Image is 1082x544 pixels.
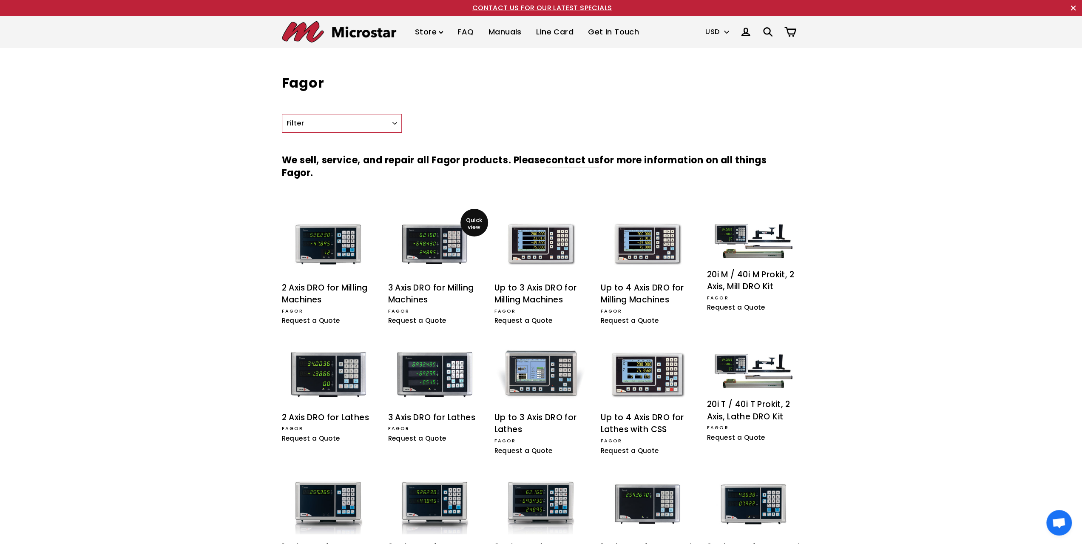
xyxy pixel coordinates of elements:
span: Request a Quote [707,433,765,442]
a: Up to 4 Axis DRO for Milling Machines Up to 4 Axis DRO for Milling Machines Fagor Request a Quote [601,215,694,328]
a: 20i M / 40i M Prokit, 2 Axis, Mill DRO Kit 20i M / 40i M Prokit, 2 Axis, Mill DRO Kit Fagor Reque... [707,215,801,315]
div: Fagor [388,425,482,433]
a: Up to 3 Axis DRO for Milling Machines Up to 3 Axis DRO for Milling Machines Fagor Request a Quote [494,215,588,328]
h3: We sell, service, and repair all Fagor products. Please for more information on all things Fagor. [282,141,801,193]
a: contact us [545,154,600,168]
div: Fagor [494,308,588,315]
a: 3 Axis DRO for Milling Machines 3 Axis DRO for Milling Machines Fagor Request a Quote [388,215,482,328]
div: Fagor [388,308,482,315]
img: Up to 4 Axis DRO for Milling Machines [603,215,692,274]
div: Up to 3 Axis DRO for Milling Machines [494,282,588,306]
img: 2 Axis DRO for Milling Machines [284,215,373,274]
div: 20i T / 40i T Prokit, 2 Axis, Lathe DRO Kit [707,399,801,423]
img: 1 Axis DRO for EDM [284,475,373,534]
span: Request a Quote [494,316,553,325]
div: Fagor [282,308,375,315]
a: 2 Axis DRO for Milling Machines 2 Axis DRO for Milling Machines Fagor Request a Quote [282,215,375,328]
div: Up to 4 Axis DRO for Lathes with CSS [601,412,694,436]
span: Request a Quote [601,446,659,455]
div: Fagor [707,294,801,302]
div: Fagor [282,425,375,433]
div: Fagor [494,437,588,445]
div: Fagor [707,424,801,432]
img: 20i T / 40i T Prokit, 2 Axis, Lathe DRO Kit [709,345,798,392]
a: Line Card [530,20,580,45]
span: Request a Quote [388,316,446,325]
img: 2 Axis DRO for General Purpose Applications [709,475,798,534]
div: Fagor [601,308,694,315]
span: Quick view [460,217,488,231]
a: CONTACT US FOR OUR LATEST SPECIALS [472,3,612,13]
a: Store [409,20,449,45]
img: 3 Axis DRO for EDM [497,475,585,534]
a: FAQ [451,20,480,45]
div: Fagor [601,437,694,445]
img: Microstar Electronics [282,21,396,43]
a: Up to 3 Axis DRO for Lathes Up to 3 Axis DRO for Lathes Fagor Request a Quote [494,345,588,458]
div: 3 Axis DRO for Lathes [388,412,482,424]
a: 2 Axis DRO for Lathes 2 Axis DRO for Lathes Fagor Request a Quote [282,345,375,446]
div: Up to 4 Axis DRO for Milling Machines [601,282,694,306]
img: Up to 3 Axis DRO for Milling Machines [497,215,585,274]
ul: Primary [409,20,645,45]
a: 3 Axis DRO for Lathes 3 Axis DRO for Lathes Fagor Request a Quote [388,345,482,446]
span: Request a Quote [601,316,659,325]
img: 2 Axis DRO for EDM [390,475,479,534]
h1: Fagor [282,74,801,93]
a: 채팅 열기 [1046,510,1072,535]
span: Request a Quote [494,446,553,455]
div: 3 Axis DRO for Milling Machines [388,282,482,306]
img: 2 Axis DRO for Lathes [284,345,373,404]
a: Get In Touch [582,20,645,45]
span: Request a Quote [388,434,446,443]
div: 2 Axis DRO for Lathes [282,412,375,424]
div: 2 Axis DRO for Milling Machines [282,282,375,306]
img: 3 Axis DRO for Milling Machines [390,215,479,274]
img: 1 Axis DRO for General Purpose Applications [603,475,692,534]
span: Request a Quote [707,303,765,312]
a: Up to 4 Axis DRO for Lathes with CSS Up to 4 Axis DRO for Lathes with CSS Fagor Request a Quote [601,345,694,458]
span: Request a Quote [282,316,340,325]
img: Up to 4 Axis DRO for Lathes with CSS [603,345,692,404]
span: Request a Quote [282,434,340,443]
div: Up to 3 Axis DRO for Lathes [494,412,588,436]
a: 20i T / 40i T Prokit, 2 Axis, Lathe DRO Kit 20i T / 40i T Prokit, 2 Axis, Lathe DRO Kit Fagor Req... [707,345,801,445]
a: Manuals [482,20,528,45]
div: 20i M / 40i M Prokit, 2 Axis, Mill DRO Kit [707,269,801,293]
img: Up to 3 Axis DRO for Lathes [497,345,585,404]
img: 3 Axis DRO for Lathes [390,345,479,404]
img: 20i M / 40i M Prokit, 2 Axis, Mill DRO Kit [709,215,798,262]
